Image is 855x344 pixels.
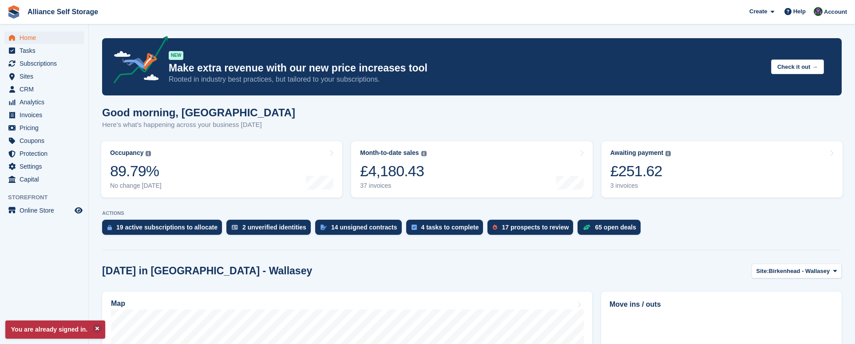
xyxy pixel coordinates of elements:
[111,300,125,308] h2: Map
[20,70,73,83] span: Sites
[4,44,84,57] a: menu
[20,147,73,160] span: Protection
[20,160,73,173] span: Settings
[20,57,73,70] span: Subscriptions
[20,109,73,121] span: Invoices
[226,220,315,239] a: 2 unverified identities
[4,83,84,95] a: menu
[4,160,84,173] a: menu
[406,220,488,239] a: 4 tasks to complete
[7,5,20,19] img: stora-icon-8386f47178a22dfd0bd8f6a31ec36ba5ce8667c1dd55bd0f319d3a0aa187defe.svg
[321,225,327,230] img: contract_signature_icon-13c848040528278c33f63329250d36e43548de30e8caae1d1a13099fd9432cc5.svg
[610,299,833,310] h2: Move ins / outs
[487,220,578,239] a: 17 prospects to review
[610,182,671,190] div: 3 invoices
[102,220,226,239] a: 19 active subscriptions to allocate
[101,141,342,198] a: Occupancy 89.79% No change [DATE]
[110,162,162,180] div: 89.79%
[24,4,102,19] a: Alliance Self Storage
[421,151,427,156] img: icon-info-grey-7440780725fd019a000dd9b08b2336e03edf1995a4989e88bcd33f0948082b44.svg
[610,162,671,180] div: £251.62
[360,182,426,190] div: 37 invoices
[110,182,162,190] div: No change [DATE]
[110,149,143,157] div: Occupancy
[793,7,806,16] span: Help
[360,162,426,180] div: £4,180.43
[412,225,417,230] img: task-75834270c22a3079a89374b754ae025e5fb1db73e45f91037f5363f120a921f8.svg
[8,193,88,202] span: Storefront
[20,83,73,95] span: CRM
[595,224,636,231] div: 65 open deals
[169,51,183,60] div: NEW
[493,225,497,230] img: prospect-51fa495bee0391a8d652442698ab0144808aea92771e9ea1ae160a38d050c398.svg
[752,264,842,278] button: Site: Birkenhead - Wallasey
[331,224,397,231] div: 14 unsigned contracts
[749,7,767,16] span: Create
[242,224,306,231] div: 2 unverified identities
[169,75,764,84] p: Rooted in industry best practices, but tailored to your subscriptions.
[4,204,84,217] a: menu
[102,265,312,277] h2: [DATE] in [GEOGRAPHIC_DATA] - Wallasey
[4,57,84,70] a: menu
[116,224,218,231] div: 19 active subscriptions to allocate
[502,224,569,231] div: 17 prospects to review
[169,62,764,75] p: Make extra revenue with our new price increases tool
[20,96,73,108] span: Analytics
[232,225,238,230] img: verify_identity-adf6edd0f0f0b5bbfe63781bf79b02c33cf7c696d77639b501bdc392416b5a36.svg
[4,96,84,108] a: menu
[102,107,295,119] h1: Good morning, [GEOGRAPHIC_DATA]
[421,224,479,231] div: 4 tasks to complete
[610,149,664,157] div: Awaiting payment
[583,224,590,230] img: deal-1b604bf984904fb50ccaf53a9ad4b4a5d6e5aea283cecdc64d6e3604feb123c2.svg
[814,7,823,16] img: Romilly Norton
[824,8,847,16] span: Account
[4,122,84,134] a: menu
[20,122,73,134] span: Pricing
[107,225,112,230] img: active_subscription_to_allocate_icon-d502201f5373d7db506a760aba3b589e785aa758c864c3986d89f69b8ff3...
[4,109,84,121] a: menu
[771,59,824,74] button: Check it out →
[73,205,84,216] a: Preview store
[665,151,671,156] img: icon-info-grey-7440780725fd019a000dd9b08b2336e03edf1995a4989e88bcd33f0948082b44.svg
[769,267,830,276] span: Birkenhead - Wallasey
[20,44,73,57] span: Tasks
[351,141,592,198] a: Month-to-date sales £4,180.43 37 invoices
[4,134,84,147] a: menu
[102,210,842,216] p: ACTIONS
[106,36,168,87] img: price-adjustments-announcement-icon-8257ccfd72463d97f412b2fc003d46551f7dbcb40ab6d574587a9cd5c0d94...
[315,220,406,239] a: 14 unsigned contracts
[4,173,84,186] a: menu
[360,149,419,157] div: Month-to-date sales
[756,267,769,276] span: Site:
[4,70,84,83] a: menu
[102,120,295,130] p: Here's what's happening across your business [DATE]
[146,151,151,156] img: icon-info-grey-7440780725fd019a000dd9b08b2336e03edf1995a4989e88bcd33f0948082b44.svg
[4,32,84,44] a: menu
[5,320,105,339] p: You are already signed in.
[20,32,73,44] span: Home
[4,147,84,160] a: menu
[602,141,843,198] a: Awaiting payment £251.62 3 invoices
[20,173,73,186] span: Capital
[20,134,73,147] span: Coupons
[578,220,645,239] a: 65 open deals
[20,204,73,217] span: Online Store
